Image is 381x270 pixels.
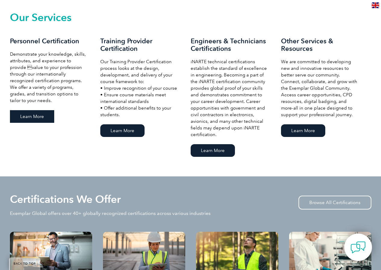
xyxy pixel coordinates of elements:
[100,58,179,118] p: Our Training Provider Certification process looks at the design, development, and delivery of you...
[10,37,88,45] h3: Personnel Certification
[191,144,235,157] a: Learn More
[10,110,54,123] a: Learn More
[281,124,325,137] a: Learn More
[10,210,211,217] p: Exemplar Global offers over 40+ globally recognized certifications across various industries
[191,37,269,52] h3: Engineers & Technicians Certifications
[298,196,371,209] a: Browse All Certifications
[10,13,371,22] h2: Our Services
[9,257,40,270] a: BACK TO TOP
[100,124,145,137] a: Learn More
[191,58,269,138] p: iNARTE technical certifications establish the standard of excellence in engineering. Becoming a p...
[281,58,359,118] p: We are committed to developing new and innovative resources to better serve our community. Connec...
[372,2,379,8] img: en
[100,37,179,52] h3: Training Provider Certification
[10,194,121,204] h2: Certifications We Offer
[281,37,359,52] h3: Other Services & Resources
[351,240,366,255] img: contact-chat.png
[10,51,88,104] p: Demonstrate your knowledge, skills, attributes, and experience to provide value to your professi...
